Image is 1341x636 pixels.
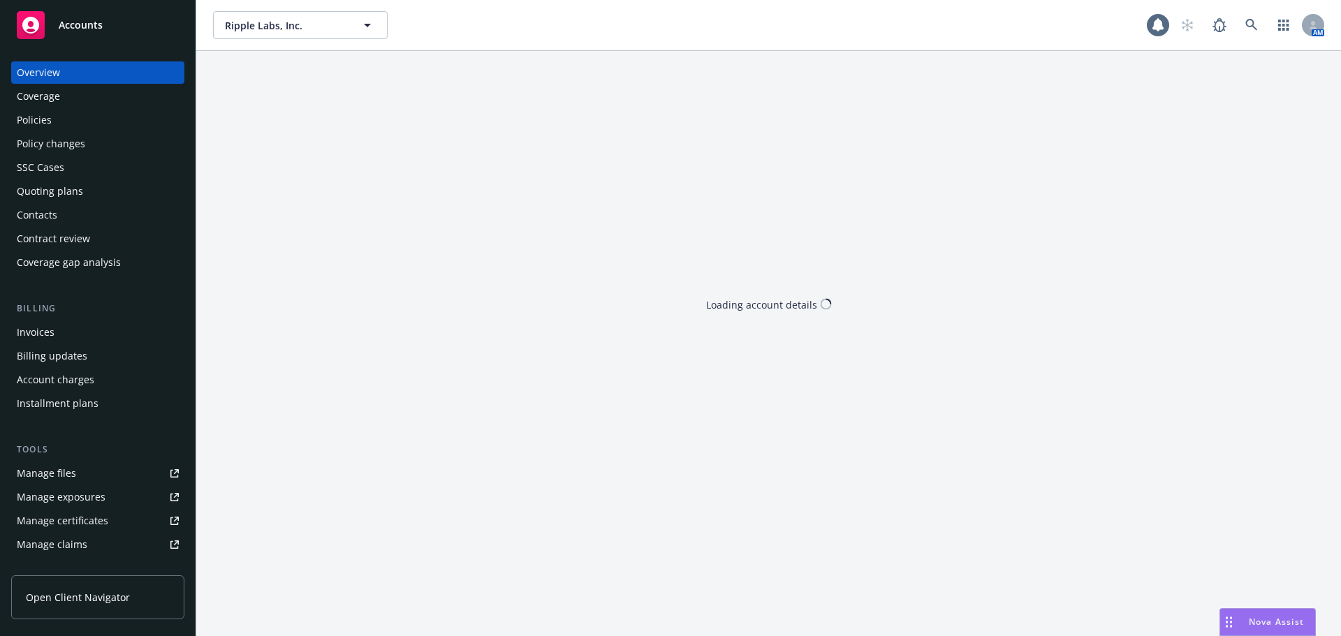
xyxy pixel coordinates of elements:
[17,462,76,485] div: Manage files
[17,486,105,508] div: Manage exposures
[26,590,130,605] span: Open Client Navigator
[11,228,184,250] a: Contract review
[11,6,184,45] a: Accounts
[706,297,817,311] div: Loading account details
[17,557,82,579] div: Manage BORs
[17,180,83,202] div: Quoting plans
[1270,11,1298,39] a: Switch app
[1206,11,1233,39] a: Report a Bug
[59,20,103,31] span: Accounts
[17,109,52,131] div: Policies
[11,369,184,391] a: Account charges
[11,443,184,457] div: Tools
[17,251,121,274] div: Coverage gap analysis
[17,85,60,108] div: Coverage
[17,156,64,179] div: SSC Cases
[11,486,184,508] a: Manage exposures
[11,533,184,556] a: Manage claims
[1238,11,1266,39] a: Search
[17,133,85,155] div: Policy changes
[17,533,87,556] div: Manage claims
[11,302,184,316] div: Billing
[11,251,184,274] a: Coverage gap analysis
[1220,609,1238,635] div: Drag to move
[1173,11,1201,39] a: Start snowing
[11,392,184,415] a: Installment plans
[11,321,184,343] a: Invoices
[11,61,184,84] a: Overview
[11,156,184,179] a: SSC Cases
[11,462,184,485] a: Manage files
[17,228,90,250] div: Contract review
[213,11,388,39] button: Ripple Labs, Inc.
[17,204,57,226] div: Contacts
[11,109,184,131] a: Policies
[11,345,184,367] a: Billing updates
[1219,608,1316,636] button: Nova Assist
[11,180,184,202] a: Quoting plans
[225,18,346,33] span: Ripple Labs, Inc.
[1249,616,1304,628] span: Nova Assist
[11,133,184,155] a: Policy changes
[11,557,184,579] a: Manage BORs
[17,61,60,84] div: Overview
[11,510,184,532] a: Manage certificates
[17,392,98,415] div: Installment plans
[11,204,184,226] a: Contacts
[17,321,54,343] div: Invoices
[17,369,94,391] div: Account charges
[11,85,184,108] a: Coverage
[17,345,87,367] div: Billing updates
[17,510,108,532] div: Manage certificates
